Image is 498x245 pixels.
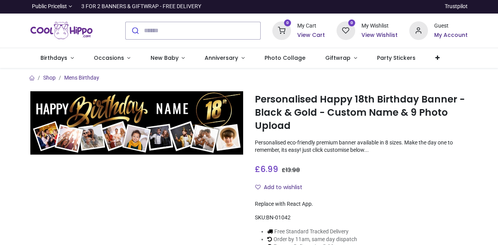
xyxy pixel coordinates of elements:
[377,54,416,62] span: Party Stickers
[267,236,376,243] li: Order by 11am, same day dispatch
[205,54,238,62] span: Anniversary
[260,163,278,175] span: 6.99
[255,200,468,208] div: Replace with React App.
[40,54,67,62] span: Birthdays
[297,22,325,30] div: My Cart
[434,31,468,39] a: My Account
[151,54,179,62] span: New Baby
[361,22,398,30] div: My Wishlist
[434,22,468,30] div: Guest
[286,166,300,174] span: 13.98
[255,214,468,222] div: SKU:
[30,20,93,42] a: Logo of Cool Hippo
[94,54,124,62] span: Occasions
[30,91,243,155] img: Personalised Happy 18th Birthday Banner - Black & Gold - Custom Name & 9 Photo Upload
[282,166,300,174] span: £
[255,163,278,175] span: £
[84,48,140,68] a: Occasions
[30,20,93,42] img: Cool Hippo
[361,31,398,39] a: View Wishlist
[32,3,67,10] span: Public Pricelist
[64,75,99,81] a: Mens Birthday
[195,48,255,68] a: Anniversary
[43,75,56,81] a: Shop
[255,181,309,194] button: Add to wishlistAdd to wishlist
[337,27,355,33] a: 0
[30,48,84,68] a: Birthdays
[284,19,291,27] sup: 0
[255,139,468,154] p: Personalised eco-friendly premium banner available in 8 sizes. Make the day one to remember, its ...
[272,27,291,33] a: 0
[267,228,376,236] li: Free Standard Tracked Delivery
[81,3,201,10] div: 3 FOR 2 BANNERS & GIFTWRAP - FREE DELIVERY
[266,214,291,221] span: BN-01042
[325,54,351,62] span: Giftwrap
[30,3,72,10] a: Public Pricelist
[348,19,356,27] sup: 0
[255,184,261,190] i: Add to wishlist
[255,93,468,133] h1: Personalised Happy 18th Birthday Banner - Black & Gold - Custom Name & 9 Photo Upload
[265,54,305,62] span: Photo Collage
[316,48,367,68] a: Giftwrap
[140,48,195,68] a: New Baby
[297,31,325,39] a: View Cart
[445,3,468,10] a: Trustpilot
[126,22,144,39] button: Submit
